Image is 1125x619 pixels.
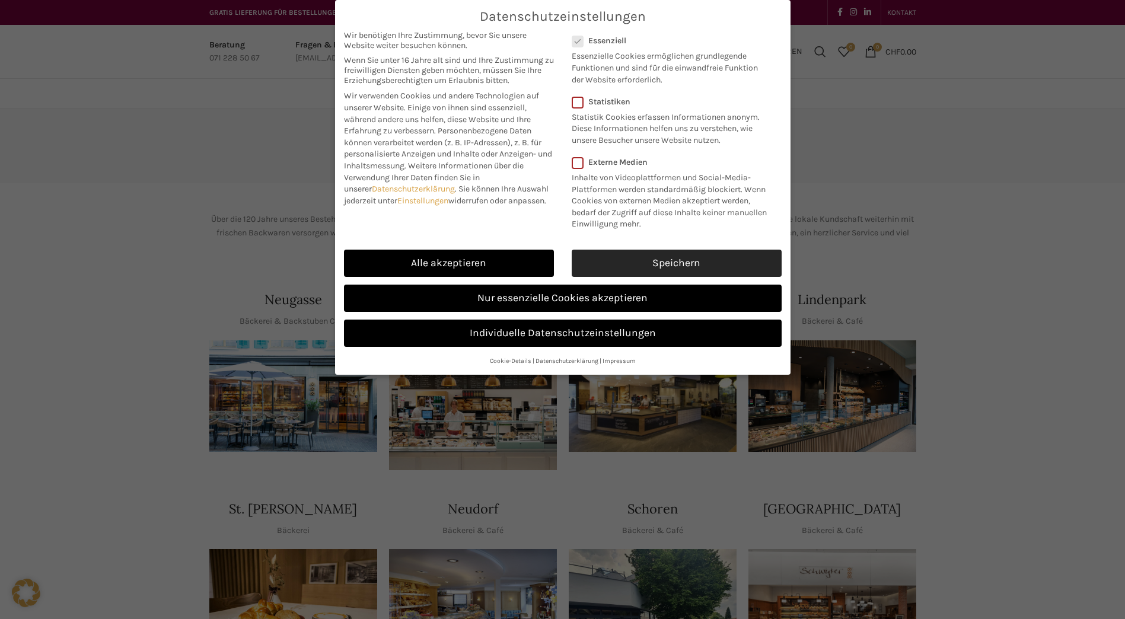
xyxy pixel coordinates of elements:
label: Essenziell [572,36,766,46]
a: Impressum [603,357,636,365]
span: Personenbezogene Daten können verarbeitet werden (z. B. IP-Adressen), z. B. für personalisierte A... [344,126,552,171]
span: Weitere Informationen über die Verwendung Ihrer Daten finden Sie in unserer . [344,161,524,194]
a: Speichern [572,250,782,277]
a: Cookie-Details [490,357,531,365]
a: Individuelle Datenschutzeinstellungen [344,320,782,347]
a: Nur essenzielle Cookies akzeptieren [344,285,782,312]
p: Statistik Cookies erfassen Informationen anonym. Diese Informationen helfen uns zu verstehen, wie... [572,107,766,146]
a: Datenschutzerklärung [372,184,455,194]
label: Statistiken [572,97,766,107]
a: Datenschutzerklärung [536,357,598,365]
span: Datenschutzeinstellungen [480,9,646,24]
label: Externe Medien [572,157,774,167]
a: Einstellungen [397,196,448,206]
span: Wenn Sie unter 16 Jahre alt sind und Ihre Zustimmung zu freiwilligen Diensten geben möchten, müss... [344,55,554,85]
p: Inhalte von Videoplattformen und Social-Media-Plattformen werden standardmäßig blockiert. Wenn Co... [572,167,774,230]
span: Sie können Ihre Auswahl jederzeit unter widerrufen oder anpassen. [344,184,549,206]
span: Wir benötigen Ihre Zustimmung, bevor Sie unsere Website weiter besuchen können. [344,30,554,50]
a: Alle akzeptieren [344,250,554,277]
span: Wir verwenden Cookies und andere Technologien auf unserer Website. Einige von ihnen sind essenzie... [344,91,539,136]
p: Essenzielle Cookies ermöglichen grundlegende Funktionen und sind für die einwandfreie Funktion de... [572,46,766,85]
